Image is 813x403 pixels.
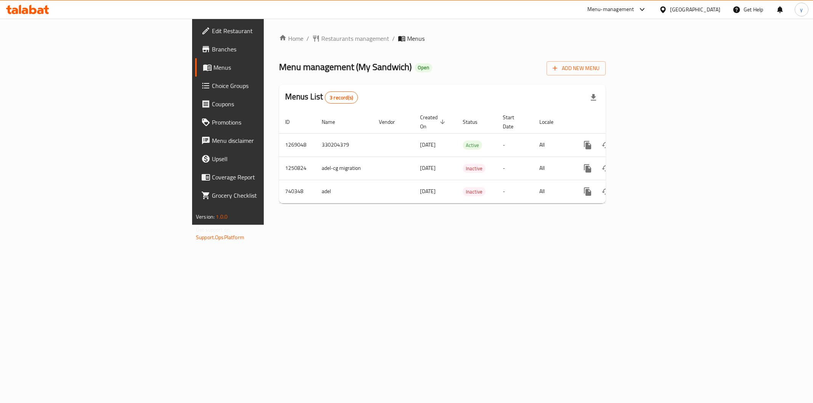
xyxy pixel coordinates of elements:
[800,5,803,14] span: y
[579,136,597,154] button: more
[285,91,358,104] h2: Menus List
[503,113,524,131] span: Start Date
[407,34,425,43] span: Menus
[279,34,606,43] nav: breadcrumb
[597,159,615,178] button: Change Status
[212,45,322,54] span: Branches
[212,191,322,200] span: Grocery Checklist
[533,157,572,180] td: All
[533,133,572,157] td: All
[316,133,373,157] td: 330204379
[312,34,389,43] a: Restaurants management
[420,113,447,131] span: Created On
[587,5,634,14] div: Menu-management
[196,232,244,242] a: Support.OpsPlatform
[572,110,658,134] th: Actions
[285,117,300,126] span: ID
[463,117,487,126] span: Status
[195,131,328,150] a: Menu disclaimer
[322,117,345,126] span: Name
[196,225,231,235] span: Get support on:
[213,63,322,72] span: Menus
[316,157,373,180] td: adel-cg migration
[420,186,436,196] span: [DATE]
[463,187,486,196] span: Inactive
[497,180,533,203] td: -
[196,212,215,222] span: Version:
[216,212,228,222] span: 1.0.0
[321,34,389,43] span: Restaurants management
[497,133,533,157] td: -
[379,117,405,126] span: Vendor
[579,159,597,178] button: more
[463,187,486,196] div: Inactive
[579,182,597,201] button: more
[279,110,658,203] table: enhanced table
[195,77,328,95] a: Choice Groups
[195,186,328,205] a: Grocery Checklist
[670,5,720,14] div: [GEOGRAPHIC_DATA]
[195,22,328,40] a: Edit Restaurant
[212,81,322,90] span: Choice Groups
[392,34,395,43] li: /
[325,94,358,101] span: 3 record(s)
[195,95,328,113] a: Coupons
[553,64,600,73] span: Add New Menu
[415,63,432,72] div: Open
[420,140,436,150] span: [DATE]
[195,113,328,131] a: Promotions
[279,58,412,75] span: Menu management ( My Sandwich )
[463,164,486,173] span: Inactive
[212,99,322,109] span: Coupons
[195,40,328,58] a: Branches
[195,168,328,186] a: Coverage Report
[547,61,606,75] button: Add New Menu
[195,150,328,168] a: Upsell
[420,163,436,173] span: [DATE]
[539,117,563,126] span: Locale
[415,64,432,71] span: Open
[212,136,322,145] span: Menu disclaimer
[212,26,322,35] span: Edit Restaurant
[212,154,322,163] span: Upsell
[212,173,322,182] span: Coverage Report
[212,118,322,127] span: Promotions
[597,136,615,154] button: Change Status
[533,180,572,203] td: All
[497,157,533,180] td: -
[316,180,373,203] td: adel
[463,141,482,150] span: Active
[597,182,615,201] button: Change Status
[584,88,603,107] div: Export file
[195,58,328,77] a: Menus
[325,91,358,104] div: Total records count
